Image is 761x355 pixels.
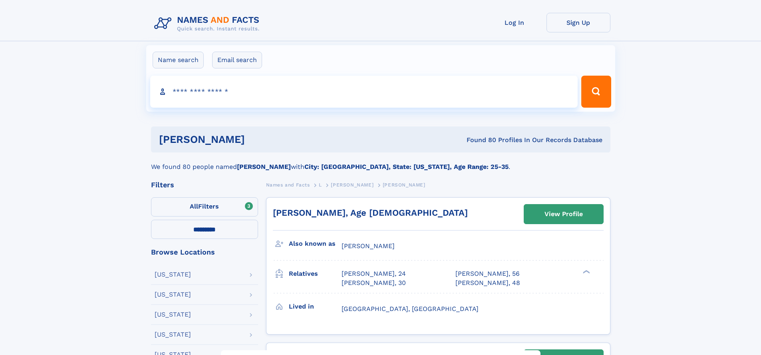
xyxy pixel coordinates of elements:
[383,182,425,188] span: [PERSON_NAME]
[546,13,610,32] a: Sign Up
[151,152,610,172] div: We found 80 people named with .
[150,76,578,108] input: search input
[153,52,204,68] label: Name search
[304,163,509,170] b: City: [GEOGRAPHIC_DATA], State: [US_STATE], Age Range: 25-35
[483,13,546,32] a: Log In
[237,163,291,170] b: [PERSON_NAME]
[155,271,191,278] div: [US_STATE]
[544,205,583,223] div: View Profile
[356,136,602,144] div: Found 80 Profiles In Our Records Database
[319,180,322,190] a: L
[455,269,520,278] a: [PERSON_NAME], 56
[524,205,603,224] a: View Profile
[266,180,310,190] a: Names and Facts
[155,331,191,338] div: [US_STATE]
[455,279,520,287] a: [PERSON_NAME], 48
[342,279,406,287] a: [PERSON_NAME], 30
[151,181,258,189] div: Filters
[159,134,356,144] h1: [PERSON_NAME]
[273,208,468,218] a: [PERSON_NAME], Age [DEMOGRAPHIC_DATA]
[331,180,374,190] a: [PERSON_NAME]
[342,242,395,250] span: [PERSON_NAME]
[331,182,374,188] span: [PERSON_NAME]
[581,76,611,108] button: Search Button
[151,197,258,217] label: Filters
[155,291,191,298] div: [US_STATE]
[151,13,266,34] img: Logo Names and Facts
[342,269,406,278] a: [PERSON_NAME], 24
[190,203,198,210] span: All
[289,237,342,251] h3: Also known as
[319,182,322,188] span: L
[212,52,262,68] label: Email search
[581,269,590,275] div: ❯
[289,300,342,313] h3: Lived in
[342,305,479,313] span: [GEOGRAPHIC_DATA], [GEOGRAPHIC_DATA]
[151,249,258,256] div: Browse Locations
[155,311,191,318] div: [US_STATE]
[289,267,342,281] h3: Relatives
